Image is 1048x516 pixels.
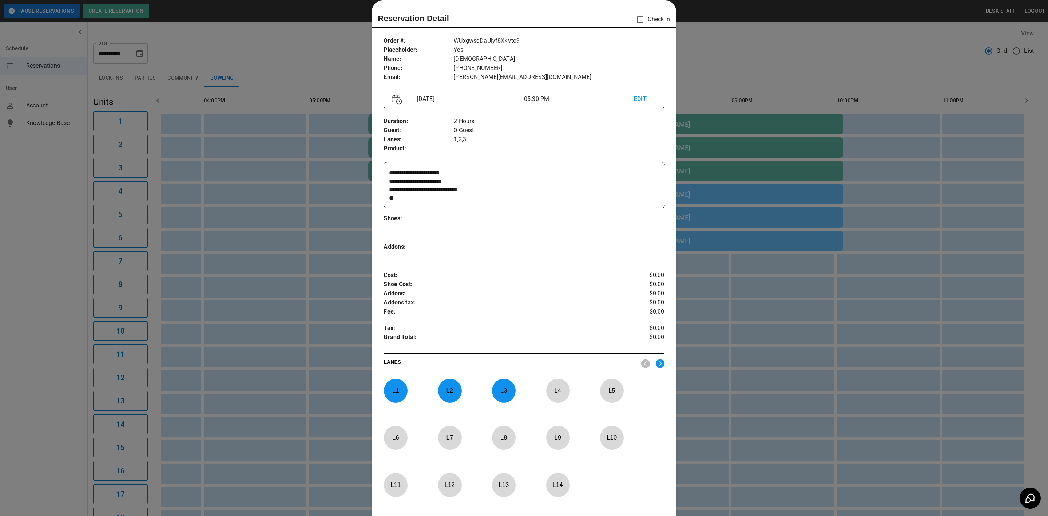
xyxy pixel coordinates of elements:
[634,95,656,104] p: EDIT
[384,126,454,135] p: Guest :
[492,382,516,399] p: L 3
[454,46,664,55] p: Yes
[454,64,664,73] p: [PHONE_NUMBER]
[384,36,454,46] p: Order # :
[492,429,516,446] p: L 8
[384,55,454,64] p: Name :
[454,55,664,64] p: [DEMOGRAPHIC_DATA]
[656,359,664,368] img: right.svg
[384,429,408,446] p: L 6
[618,307,664,316] p: $0.00
[618,298,664,307] p: $0.00
[384,64,454,73] p: Phone :
[632,12,670,27] p: Check In
[600,382,624,399] p: L 5
[384,73,454,82] p: Email :
[384,324,618,333] p: Tax :
[492,476,516,493] p: L 13
[454,126,664,135] p: 0 Guest
[392,95,402,105] img: Vector
[384,358,635,369] p: LANES
[384,289,618,298] p: Addons :
[384,144,454,153] p: Product :
[618,333,664,344] p: $0.00
[546,382,570,399] p: L 4
[546,429,570,446] p: L 9
[378,12,449,24] p: Reservation Detail
[438,382,462,399] p: L 2
[384,298,618,307] p: Addons tax :
[618,289,664,298] p: $0.00
[454,135,664,144] p: 1,2,3
[546,476,570,493] p: L 14
[454,36,664,46] p: WUxgwsqDaUlyf8XkVto9
[618,280,664,289] p: $0.00
[641,359,650,368] img: nav_left.svg
[384,280,618,289] p: Shoe Cost :
[438,476,462,493] p: L 12
[384,382,408,399] p: L 1
[384,476,408,493] p: L 11
[384,117,454,126] p: Duration :
[600,429,624,446] p: L 10
[384,333,618,344] p: Grand Total :
[384,135,454,144] p: Lanes :
[384,214,454,223] p: Shoes :
[438,429,462,446] p: L 7
[524,95,634,103] p: 05:30 PM
[454,117,664,126] p: 2 Hours
[454,73,664,82] p: [PERSON_NAME][EMAIL_ADDRESS][DOMAIN_NAME]
[384,271,618,280] p: Cost :
[384,307,618,316] p: Fee :
[384,243,454,252] p: Addons :
[414,95,524,103] p: [DATE]
[384,46,454,55] p: Placeholder :
[618,271,664,280] p: $0.00
[618,324,664,333] p: $0.00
